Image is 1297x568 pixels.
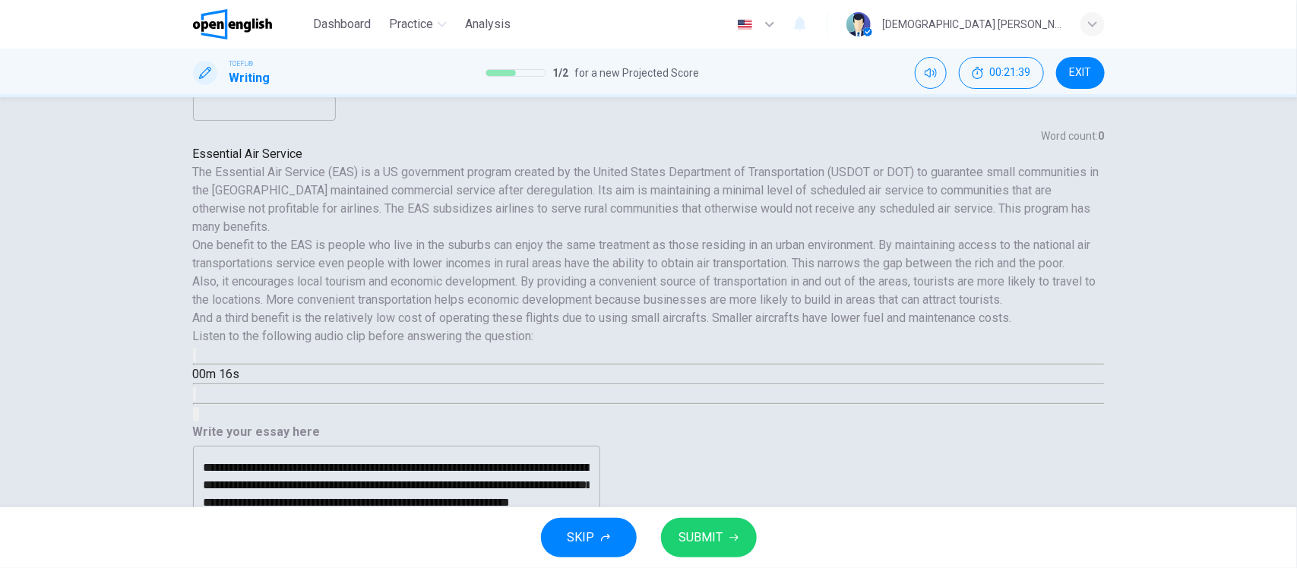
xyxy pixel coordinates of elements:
span: 1 / 2 [552,64,568,82]
span: for a new Projected Score [574,64,699,82]
img: en [735,19,754,30]
span: SKIP [568,527,595,548]
button: Practice [383,11,453,38]
h6: Word count : [1042,127,1105,145]
span: EXIT [1069,67,1091,79]
button: Analysis [459,11,517,38]
span: TOEFL® [229,58,254,69]
button: SUBMIT [661,518,757,557]
h6: Write your essay here [193,423,600,441]
div: Mute [915,57,947,89]
span: Dashboard [313,15,371,33]
h6: The Essential Air Service (EAS) is a US government program created by the United States Departmen... [193,163,1105,236]
span: Essential Air Service [193,147,303,161]
img: OpenEnglish logo [193,9,273,39]
button: EXIT [1056,57,1105,89]
h6: Also, it encourages local tourism and economic development. By providing a convenient source of t... [193,273,1105,309]
h6: Listen to the following audio clip before answering the question : [193,327,1105,346]
h6: And a third benefit is the relatively low cost of operating these flights due to using small airc... [193,309,1105,327]
strong: 0 [1099,130,1105,142]
div: [DEMOGRAPHIC_DATA] [PERSON_NAME] [883,15,1062,33]
h1: Writing [229,69,270,87]
div: Hide [959,57,1044,89]
img: Profile picture [846,12,871,36]
a: OpenEnglish logo [193,9,308,39]
button: Click to see the audio transcription [193,387,196,402]
span: SUBMIT [679,527,723,548]
button: Dashboard [307,11,377,38]
button: 00:21:39 [959,57,1044,89]
span: Analysis [465,15,511,33]
button: SKIP [541,518,637,557]
span: 00m 16s [193,367,240,381]
h6: One benefit to the EAS is people who live in the suburbs can enjoy the same treatment as those re... [193,236,1105,273]
span: Practice [389,15,433,33]
span: 00:21:39 [990,67,1031,79]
